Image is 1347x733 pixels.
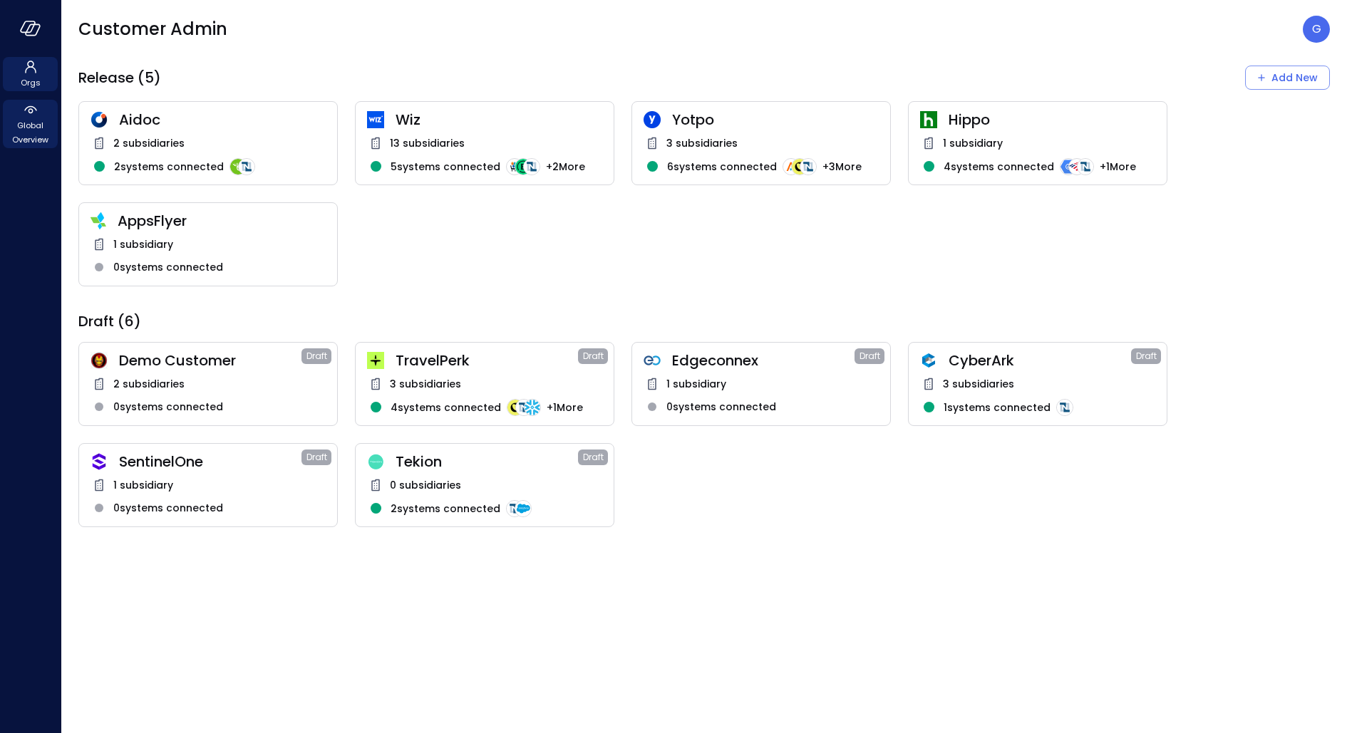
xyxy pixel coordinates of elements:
[91,212,106,229] img: zbmm8o9awxf8yv3ehdzf
[666,399,776,415] span: 0 systems connected
[506,500,523,517] img: integration-logo
[822,159,862,175] span: + 3 More
[920,111,937,128] img: ynjrjpaiymlkbkxtflmu
[783,158,800,175] img: integration-logo
[113,477,173,493] span: 1 subsidiary
[644,352,661,369] img: gkfkl11jtdpupy4uruhy
[1056,399,1073,416] img: integration-logo
[306,450,327,464] span: Draft
[944,400,1051,415] span: 1 systems connected
[119,351,301,370] span: Demo Customer
[396,110,602,129] span: Wiz
[390,477,461,493] span: 0 subsidiaries
[547,400,583,415] span: + 1 More
[229,158,247,175] img: integration-logo
[1100,159,1136,175] span: + 1 More
[524,399,541,416] img: integration-logo
[507,399,524,416] img: integration-logo
[943,376,1014,392] span: 3 subsidiaries
[367,454,384,470] img: dweq851rzgflucm4u1c8
[9,118,52,147] span: Global Overview
[78,312,141,331] span: Draft (6)
[113,236,173,252] span: 1 subsidiary
[113,135,185,151] span: 2 subsidiaries
[1077,158,1094,175] img: integration-logo
[506,158,523,175] img: integration-logo
[1303,16,1330,43] div: Guy
[1245,66,1330,90] div: Add New Organization
[367,352,384,369] img: euz2wel6fvrjeyhjwgr9
[78,68,161,87] span: Release (5)
[943,135,1003,151] span: 1 subsidiary
[515,158,532,175] img: integration-logo
[3,57,58,91] div: Orgs
[3,100,58,148] div: Global Overview
[119,452,301,471] span: SentinelOne
[949,110,1155,129] span: Hippo
[666,376,726,392] span: 1 subsidiary
[1245,66,1330,90] button: Add New
[1312,21,1321,38] p: G
[583,450,604,464] span: Draft
[78,18,227,41] span: Customer Admin
[1136,349,1157,363] span: Draft
[791,158,808,175] img: integration-logo
[672,351,855,370] span: Edgeconnex
[515,399,532,416] img: integration-logo
[672,110,879,129] span: Yotpo
[949,351,1131,370] span: CyberArk
[91,453,108,470] img: oujisyhxiqy1h0xilnqx
[306,349,327,363] span: Draft
[1060,158,1077,175] img: integration-logo
[113,376,185,392] span: 2 subsidiaries
[113,399,223,415] span: 0 systems connected
[667,159,777,175] span: 6 systems connected
[21,76,41,90] span: Orgs
[113,500,223,516] span: 0 systems connected
[944,159,1054,175] span: 4 systems connected
[118,212,326,230] span: AppsFlyer
[920,352,937,369] img: a5he5ildahzqx8n3jb8t
[1068,158,1085,175] img: integration-logo
[114,159,224,175] span: 2 systems connected
[546,159,585,175] span: + 2 More
[515,500,532,517] img: integration-logo
[390,376,461,392] span: 3 subsidiaries
[800,158,817,175] img: integration-logo
[396,351,578,370] span: TravelPerk
[391,501,500,516] span: 2 systems connected
[1271,69,1318,87] div: Add New
[238,158,255,175] img: integration-logo
[113,259,223,275] span: 0 systems connected
[666,135,738,151] span: 3 subsidiaries
[367,111,384,128] img: cfcvbyzhwvtbhao628kj
[523,158,540,175] img: integration-logo
[91,352,108,369] img: scnakozdowacoarmaydw
[644,111,661,128] img: rosehlgmm5jjurozkspi
[391,400,501,415] span: 4 systems connected
[91,111,108,128] img: hddnet8eoxqedtuhlo6i
[390,135,465,151] span: 13 subsidiaries
[396,452,578,471] span: Tekion
[391,159,500,175] span: 5 systems connected
[583,349,604,363] span: Draft
[860,349,880,363] span: Draft
[119,110,326,129] span: Aidoc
